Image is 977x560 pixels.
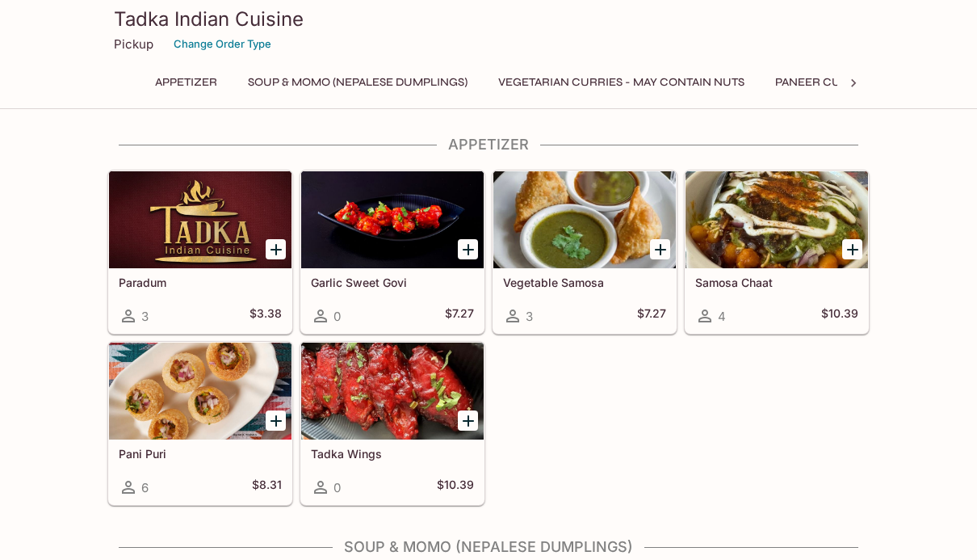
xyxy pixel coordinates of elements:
[141,309,149,324] span: 3
[718,309,726,324] span: 4
[637,306,666,326] h5: $7.27
[119,276,282,289] h5: Paradum
[526,309,533,324] span: 3
[141,480,149,495] span: 6
[458,411,478,431] button: Add Tadka Wings
[333,309,341,324] span: 0
[311,276,474,289] h5: Garlic Sweet Govi
[766,71,883,94] button: Paneer Curries
[301,343,484,440] div: Tadka Wings
[114,36,153,52] p: Pickup
[821,306,858,326] h5: $10.39
[489,71,753,94] button: Vegetarian Curries - may contain nuts
[107,136,870,154] h4: Appetizer
[695,276,858,289] h5: Samosa Chaat
[333,480,341,495] span: 0
[311,447,474,461] h5: Tadka Wings
[300,342,484,505] a: Tadka Wings0$10.39
[493,171,677,334] a: Vegetable Samosa3$7.27
[503,276,666,289] h5: Vegetable Samosa
[146,71,226,94] button: Appetizer
[266,239,286,259] button: Add Paradum
[249,306,282,326] h5: $3.38
[109,171,291,268] div: Paradum
[301,171,484,268] div: Garlic Sweet Govi
[458,239,478,259] button: Add Garlic Sweet Govi
[445,306,474,326] h5: $7.27
[252,478,282,497] h5: $8.31
[239,71,476,94] button: Soup & Momo (Nepalese Dumplings)
[114,6,863,32] h3: Tadka Indian Cuisine
[107,538,870,556] h4: Soup & Momo (Nepalese Dumplings)
[119,447,282,461] h5: Pani Puri
[108,171,292,334] a: Paradum3$3.38
[686,171,868,268] div: Samosa Chaat
[493,171,676,268] div: Vegetable Samosa
[650,239,670,259] button: Add Vegetable Samosa
[108,342,292,505] a: Pani Puri6$8.31
[842,239,862,259] button: Add Samosa Chaat
[685,171,869,334] a: Samosa Chaat4$10.39
[300,171,484,334] a: Garlic Sweet Govi0$7.27
[166,32,279,57] button: Change Order Type
[437,478,474,497] h5: $10.39
[266,411,286,431] button: Add Pani Puri
[109,343,291,440] div: Pani Puri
